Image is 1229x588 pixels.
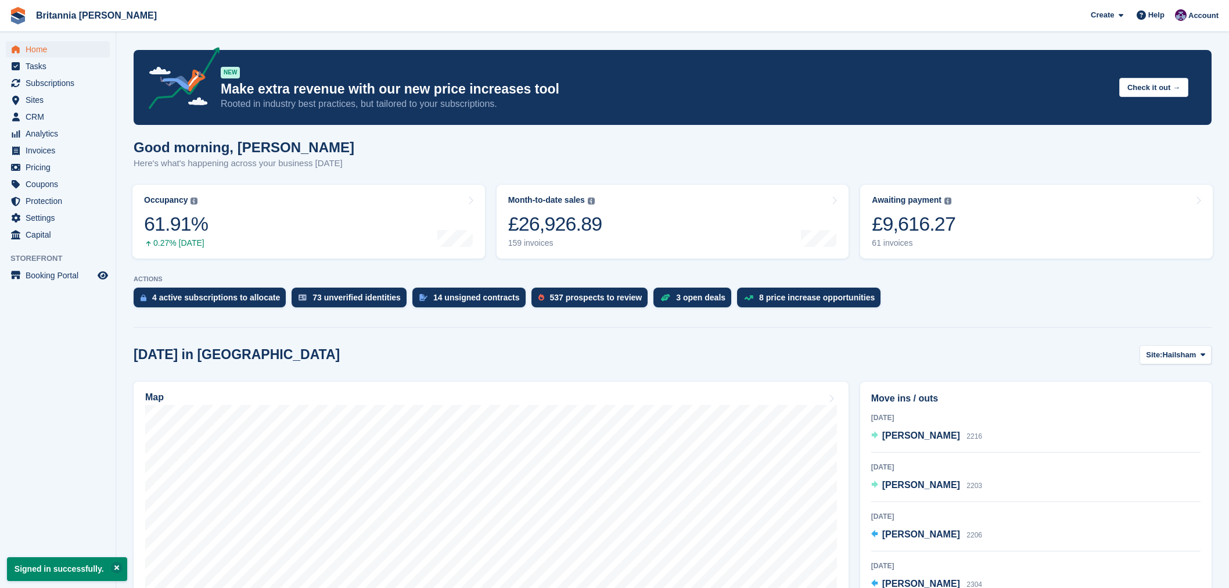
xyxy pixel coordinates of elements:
div: £9,616.27 [872,212,955,236]
div: Awaiting payment [872,195,941,205]
div: 61 invoices [872,238,955,248]
h2: [DATE] in [GEOGRAPHIC_DATA] [134,347,340,363]
span: Create [1091,9,1114,21]
p: Rooted in industry best practices, but tailored to your subscriptions. [221,98,1110,110]
div: [DATE] [871,413,1201,423]
span: Tasks [26,58,95,74]
span: CRM [26,109,95,125]
a: menu [6,267,110,284]
img: active_subscription_to_allocate_icon-d502201f5373d7db506a760aba3b589e785aa758c864c3986d89f69b8ff3... [141,294,146,302]
a: menu [6,159,110,175]
a: menu [6,126,110,142]
p: Make extra revenue with our new price increases tool [221,81,1110,98]
h2: Map [145,392,164,403]
span: Subscriptions [26,75,95,91]
a: 8 price increase opportunities [737,288,886,313]
span: Protection [26,193,95,209]
span: 2216 [966,432,982,440]
a: menu [6,58,110,74]
a: menu [6,210,110,226]
img: price_increase_opportunities-93ffe204e8149a01c8c9dc8f82e8f89637d9d84a8eef4429ea346261dce0b2c0.svg [744,295,753,300]
div: [DATE] [871,462,1201,472]
a: menu [6,142,110,159]
span: [PERSON_NAME] [882,480,960,490]
a: Britannia [PERSON_NAME] [31,6,161,25]
a: menu [6,176,110,192]
span: Capital [26,227,95,243]
a: 14 unsigned contracts [412,288,531,313]
a: menu [6,75,110,91]
img: stora-icon-8386f47178a22dfd0bd8f6a31ec36ba5ce8667c1dd55bd0f319d3a0aa187defe.svg [9,7,27,24]
span: Account [1188,10,1219,21]
span: [PERSON_NAME] [882,431,960,440]
a: Awaiting payment £9,616.27 61 invoices [860,185,1213,259]
a: Preview store [96,268,110,282]
a: 73 unverified identities [292,288,412,313]
div: 159 invoices [508,238,602,248]
div: 14 unsigned contracts [433,293,520,302]
img: contract_signature_icon-13c848040528278c33f63329250d36e43548de30e8caae1d1a13099fd9432cc5.svg [419,294,427,301]
img: icon-info-grey-7440780725fd019a000dd9b08b2336e03edf1995a4989e88bcd33f0948082b44.svg [588,198,595,205]
div: Occupancy [144,195,188,205]
a: [PERSON_NAME] 2216 [871,429,982,444]
div: [DATE] [871,561,1201,571]
img: deal-1b604bf984904fb50ccaf53a9ad4b4a5d6e5aea283cecdc64d6e3604feb123c2.svg [660,293,670,302]
a: [PERSON_NAME] 2203 [871,478,982,493]
a: 3 open deals [653,288,737,313]
span: Home [26,41,95,58]
p: Signed in successfully. [7,557,127,581]
p: ACTIONS [134,275,1212,283]
span: Coupons [26,176,95,192]
span: 2206 [966,531,982,539]
div: £26,926.89 [508,212,602,236]
span: Invoices [26,142,95,159]
button: Check it out → [1119,78,1188,97]
span: Site: [1146,349,1162,361]
span: [PERSON_NAME] [882,529,960,539]
span: Analytics [26,126,95,142]
a: Month-to-date sales £26,926.89 159 invoices [497,185,849,259]
span: Sites [26,92,95,108]
div: 0.27% [DATE] [144,238,208,248]
div: Month-to-date sales [508,195,585,205]
a: [PERSON_NAME] 2206 [871,528,982,543]
img: icon-info-grey-7440780725fd019a000dd9b08b2336e03edf1995a4989e88bcd33f0948082b44.svg [191,198,197,205]
a: menu [6,109,110,125]
img: Lee Dadgostar [1175,9,1187,21]
a: menu [6,92,110,108]
a: Occupancy 61.91% 0.27% [DATE] [132,185,485,259]
img: price-adjustments-announcement-icon-8257ccfd72463d97f412b2fc003d46551f7dbcb40ab6d574587a9cd5c0d94... [139,47,220,113]
img: verify_identity-adf6edd0f0f0b5bbfe63781bf79b02c33cf7c696d77639b501bdc392416b5a36.svg [299,294,307,301]
span: Pricing [26,159,95,175]
div: 73 unverified identities [312,293,401,302]
h1: Good morning, [PERSON_NAME] [134,139,354,155]
div: [DATE] [871,511,1201,522]
a: menu [6,227,110,243]
span: Hailsham [1162,349,1196,361]
div: NEW [221,67,240,78]
span: 2203 [966,482,982,490]
div: 537 prospects to review [550,293,642,302]
div: 3 open deals [676,293,725,302]
span: Settings [26,210,95,226]
a: menu [6,193,110,209]
div: 61.91% [144,212,208,236]
a: 4 active subscriptions to allocate [134,288,292,313]
div: 8 price increase opportunities [759,293,875,302]
h2: Move ins / outs [871,392,1201,406]
div: 4 active subscriptions to allocate [152,293,280,302]
img: prospect-51fa495bee0391a8d652442698ab0144808aea92771e9ea1ae160a38d050c398.svg [538,294,544,301]
img: icon-info-grey-7440780725fd019a000dd9b08b2336e03edf1995a4989e88bcd33f0948082b44.svg [944,198,951,205]
a: 537 prospects to review [531,288,654,313]
span: Booking Portal [26,267,95,284]
span: Help [1148,9,1165,21]
p: Here's what's happening across your business [DATE] [134,157,354,170]
button: Site: Hailsham [1140,345,1212,364]
a: menu [6,41,110,58]
span: Storefront [10,253,116,264]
